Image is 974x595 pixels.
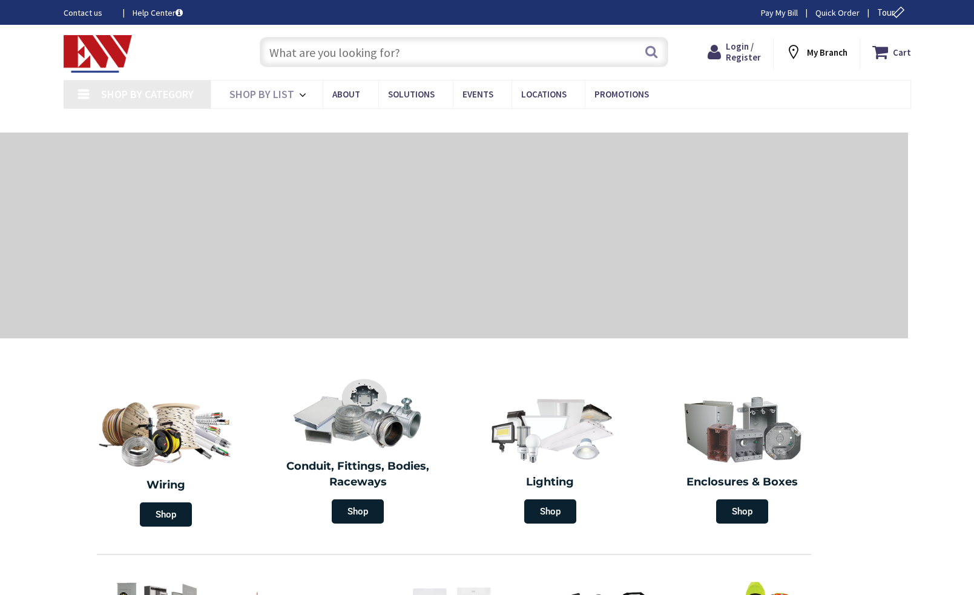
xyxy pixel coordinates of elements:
[64,35,133,73] img: Electrical Wholesalers, Inc.
[807,47,847,58] strong: My Branch
[70,387,262,533] a: Wiring Shop
[76,478,256,493] h2: Wiring
[877,7,908,18] span: Tour
[594,88,649,100] span: Promotions
[229,87,294,101] span: Shop By List
[271,459,446,490] h2: Conduit, Fittings, Bodies, Raceways
[656,475,830,490] h2: Enclosures & Boxes
[463,475,637,490] h2: Lighting
[457,387,643,530] a: Lighting Shop
[893,41,911,63] strong: Cart
[64,7,113,19] a: Contact us
[716,499,768,524] span: Shop
[761,7,798,19] a: Pay My Bill
[265,372,452,530] a: Conduit, Fittings, Bodies, Raceways Shop
[332,88,360,100] span: About
[521,88,567,100] span: Locations
[332,499,384,524] span: Shop
[785,41,847,63] div: My Branch
[708,41,761,63] a: Login / Register
[872,41,911,63] a: Cart
[140,502,192,527] span: Shop
[462,88,493,100] span: Events
[101,87,194,101] span: Shop By Category
[815,7,860,19] a: Quick Order
[388,88,435,100] span: Solutions
[726,41,761,63] span: Login / Register
[650,387,836,530] a: Enclosures & Boxes Shop
[524,499,576,524] span: Shop
[260,37,668,67] input: What are you looking for?
[133,7,183,19] a: Help Center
